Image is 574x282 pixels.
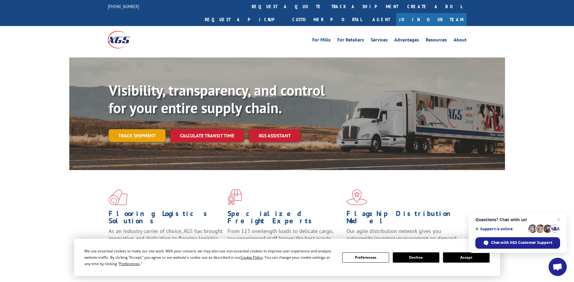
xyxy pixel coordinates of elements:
button: Accept [443,252,490,263]
a: About [454,38,467,44]
a: [PHONE_NUMBER] [108,3,139,9]
a: For Mills [312,38,331,44]
div: Cookie Consent Prompt [74,239,500,276]
div: We use essential cookies to make our site work. With your consent, we may also use non-essential ... [84,248,335,267]
button: Preferences [342,252,389,263]
img: xgs-icon-focused-on-flooring-red [228,189,242,205]
a: Customer Portal [288,13,366,26]
a: Join Our Team [396,13,467,26]
a: Calculate transit time [170,129,244,142]
img: xgs-icon-total-supply-chain-intelligence-red [109,189,127,205]
span: Our agile distribution network gives you nationwide inventory management on demand. [346,228,458,242]
a: Resources [426,38,447,44]
span: Support is online [475,227,526,231]
span: Chat with XGS Customer Support [491,240,552,245]
a: Agent [366,13,396,26]
b: Visibility, transparency, and control for your entire supply chain. [109,81,325,117]
span: As an industry carrier of choice, XGS has brought innovation and dedication to flooring logistics... [109,228,223,249]
span: Cookie Policy [241,255,263,260]
span: Close chat [555,216,562,223]
p: From 123 overlength loads to delicate cargo, our experienced staff knows the best way to move you... [228,228,342,254]
h1: Flagship Distribution Model [346,210,461,228]
div: Chat with XGS Customer Support [475,237,560,249]
a: Services [371,38,388,44]
h1: Specialized Freight Experts [228,210,342,228]
button: Decline [393,252,439,263]
a: Request a pickup [200,13,288,26]
a: XGS ASSISTANT [249,129,300,142]
a: Advantages [394,38,419,44]
span: Preferences [119,261,140,266]
div: Open chat [549,258,567,276]
span: Questions? Chat with us! [475,217,560,222]
img: xgs-icon-flagship-distribution-model-red [346,189,367,205]
h1: Flooring Logistics Solutions [109,210,223,228]
a: For Retailers [337,38,364,44]
a: Track shipment [109,129,166,142]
